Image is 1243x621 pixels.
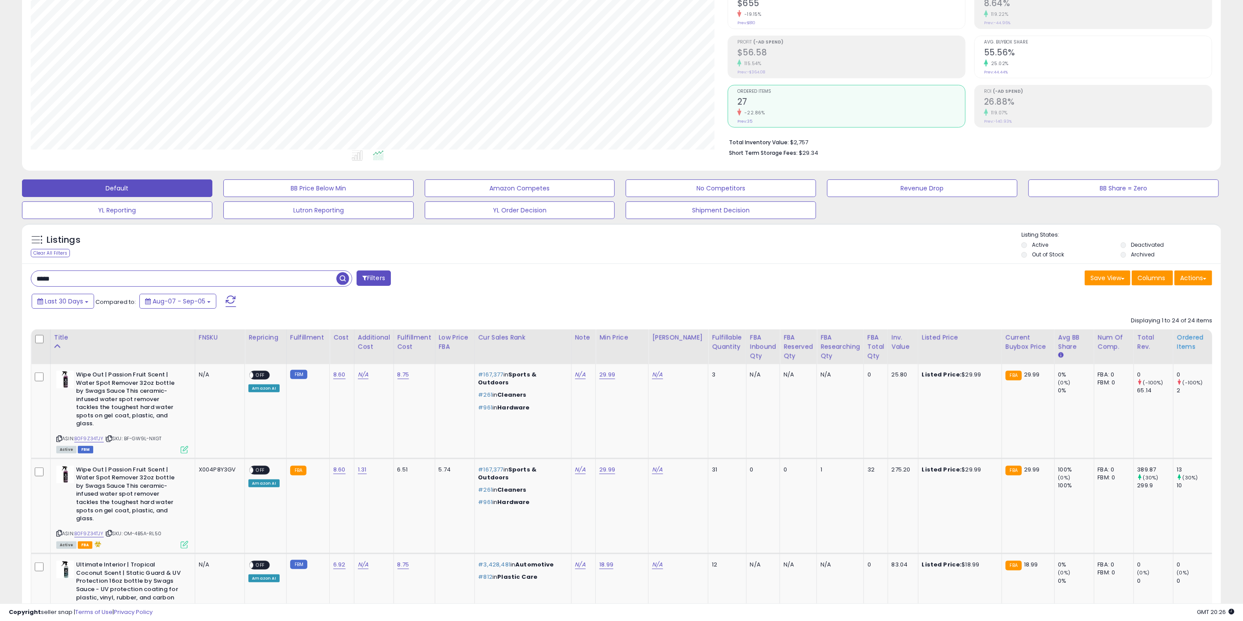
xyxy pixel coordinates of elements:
[1177,466,1213,474] div: 13
[712,333,742,351] div: Fulfillable Quantity
[1098,371,1127,379] div: FBA: 0
[78,446,94,453] span: FBM
[254,562,268,569] span: OFF
[729,139,789,146] b: Total Inventory Value:
[1137,371,1173,379] div: 0
[922,465,962,474] b: Listed Price:
[737,89,965,94] span: Ordered Items
[1132,270,1173,285] button: Columns
[1028,179,1219,197] button: BB Share = Zero
[652,370,663,379] a: N/A
[357,270,391,286] button: Filters
[425,201,615,219] button: YL Order Decision
[254,372,268,379] span: OFF
[1058,577,1094,585] div: 0%
[1137,569,1150,576] small: (0%)
[478,370,537,387] span: Sports & Outdoors
[478,371,565,387] p: in
[784,466,810,474] div: 0
[1137,577,1173,585] div: 0
[9,608,41,616] strong: Copyright
[626,201,816,219] button: Shipment Decision
[1098,333,1130,351] div: Num of Comp.
[737,97,965,109] h2: 27
[750,333,776,361] div: FBA inbound Qty
[712,371,739,379] div: 3
[56,371,74,388] img: 31TQClpQ94L._SL40_.jpg
[76,561,183,612] b: Ultimate Interior | Tropical Coconut Scent | Static Guard & UV Protection 16oz bottle by Swags Sa...
[497,403,529,412] span: Hardware
[1058,569,1071,576] small: (0%)
[105,530,161,537] span: | SKU: OM-4B5A-RL50
[750,466,773,474] div: 0
[114,608,153,616] a: Privacy Policy
[478,486,565,494] p: in
[497,498,529,506] span: Hardware
[1058,561,1094,569] div: 0%
[1058,333,1090,351] div: Avg BB Share
[223,201,414,219] button: Lutron Reporting
[32,294,94,309] button: Last 30 Days
[92,541,102,547] i: hazardous material
[784,333,813,361] div: FBA Reserved Qty
[868,333,884,361] div: FBA Total Qty
[1137,333,1170,351] div: Total Rev.
[1032,241,1048,248] label: Active
[1143,474,1159,481] small: (30%)
[478,465,537,482] span: Sports & Outdoors
[1024,370,1040,379] span: 29.99
[984,20,1010,26] small: Prev: -44.96%
[1098,561,1127,569] div: FBA: 0
[729,136,1206,147] li: $2,757
[892,371,911,379] div: 25.80
[984,89,1212,94] span: ROI
[439,333,471,351] div: Low Price FBA
[1177,569,1189,576] small: (0%)
[784,561,810,569] div: N/A
[478,333,568,342] div: Cur Sales Rank
[199,466,238,474] div: X004P8Y3GV
[515,560,554,569] span: Automotive
[599,465,615,474] a: 29.99
[290,333,326,342] div: Fulfillment
[1137,561,1173,569] div: 0
[737,119,752,124] small: Prev: 35
[984,97,1212,109] h2: 26.88%
[1177,482,1213,489] div: 10
[575,370,586,379] a: N/A
[74,530,104,537] a: B0F9Z34TJY
[741,110,765,116] small: -22.86%
[56,466,74,483] img: 31TQClpQ94L._SL40_.jpg
[31,249,70,257] div: Clear All Filters
[478,404,565,412] p: in
[333,333,350,342] div: Cost
[1177,561,1213,569] div: 0
[497,486,526,494] span: Cleaners
[1006,466,1022,475] small: FBA
[922,370,962,379] b: Listed Price:
[750,371,773,379] div: N/A
[1006,561,1022,570] small: FBA
[248,384,279,392] div: Amazon AI
[478,561,565,569] p: in
[984,119,1012,124] small: Prev: -140.93%
[799,149,818,157] span: $29.34
[478,370,503,379] span: #167,377
[358,465,367,474] a: 1.31
[599,370,615,379] a: 29.99
[1058,371,1094,379] div: 0%
[1058,379,1071,386] small: (0%)
[290,370,307,379] small: FBM
[1098,379,1127,387] div: FBM: 0
[1058,482,1094,489] div: 100%
[333,560,346,569] a: 6.92
[333,370,346,379] a: 8.60
[478,391,493,399] span: #261
[333,465,346,474] a: 8.60
[1137,466,1173,474] div: 389.87
[22,179,212,197] button: Default
[1137,274,1165,282] span: Columns
[984,47,1212,59] h2: 55.56%
[1058,351,1064,359] small: Avg BB Share.
[922,333,998,342] div: Listed Price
